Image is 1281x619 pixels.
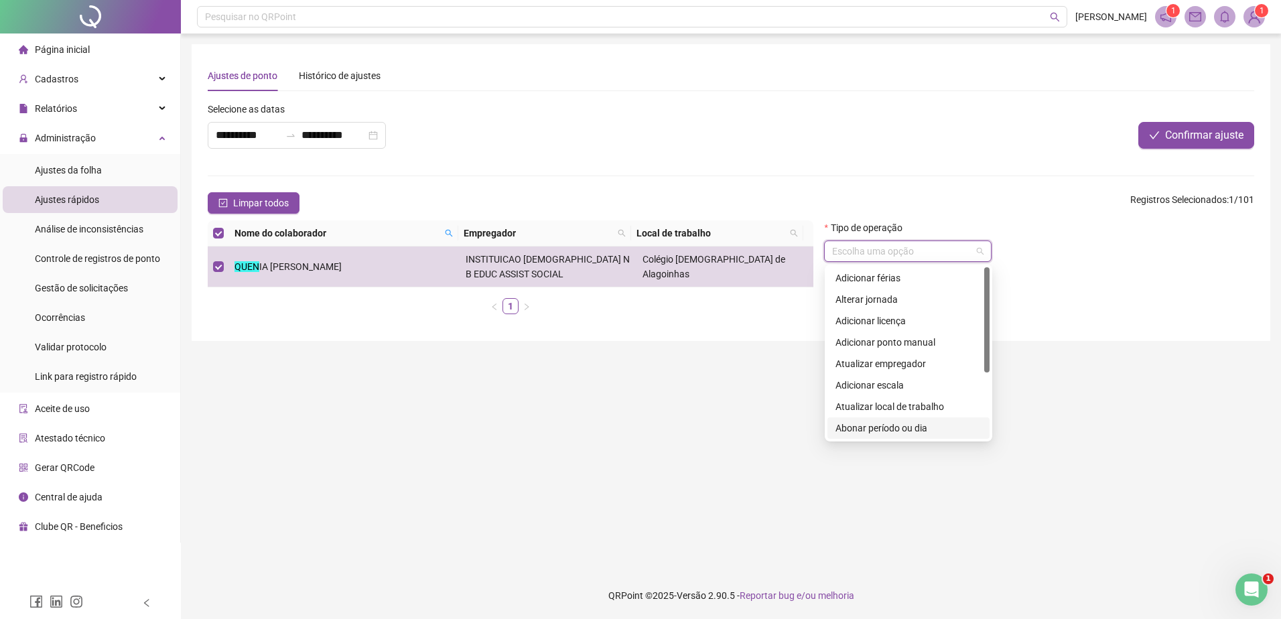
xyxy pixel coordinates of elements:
span: to [285,130,296,141]
span: Análise de inconsistências [35,224,143,234]
span: search [787,223,801,243]
div: Atualizar empregador [827,353,990,374]
div: Ajustes de ponto [208,68,277,83]
span: [PERSON_NAME] [1075,9,1147,24]
span: Reportar bug e/ou melhoria [740,590,854,601]
span: gift [19,522,28,531]
div: Adicionar licença [827,310,990,332]
span: Clube QR - Beneficios [35,521,123,532]
span: Colégio [DEMOGRAPHIC_DATA] de Alagoinhas [643,254,785,279]
span: mail [1189,11,1201,23]
span: Ocorrências [35,312,85,323]
span: Gestão de solicitações [35,283,128,293]
li: Próxima página [519,298,535,314]
span: bell [1219,11,1231,23]
span: notification [1160,11,1172,23]
span: Limpar todos [233,196,289,210]
span: Registros Selecionados [1130,194,1227,205]
span: search [615,223,628,243]
span: Ajustes da folha [35,165,102,176]
button: left [486,298,502,314]
div: Adicionar férias [827,267,990,289]
div: Atualizar empregador [835,356,982,371]
div: Adicionar licença [835,314,982,328]
li: 1 [502,298,519,314]
span: search [445,229,453,237]
span: Controle de registros de ponto [35,253,160,264]
div: Alterar jornada [827,289,990,310]
span: search [442,223,456,243]
div: Adicionar escala [835,378,982,393]
footer: QRPoint © 2025 - 2.90.5 - [181,572,1281,619]
span: right [523,303,531,311]
div: Adicionar escala [827,374,990,396]
span: Ajustes rápidos [35,194,99,205]
label: Selecione as datas [208,102,293,117]
span: check [1149,130,1160,141]
span: search [790,229,798,237]
span: qrcode [19,463,28,472]
div: Atualizar local de trabalho [827,396,990,417]
span: : 1 / 101 [1130,192,1254,214]
span: 1 [1263,573,1274,584]
span: 1 [1171,6,1176,15]
span: left [142,598,151,608]
span: Local de trabalho [636,226,785,240]
a: 1 [503,299,518,314]
span: Página inicial [35,44,90,55]
span: Link para registro rápido [35,371,137,382]
span: swap-right [285,130,296,141]
span: Aceite de uso [35,403,90,414]
button: right [519,298,535,314]
span: Cadastros [35,74,78,84]
span: left [490,303,498,311]
span: 1 [1260,6,1264,15]
span: linkedin [50,595,63,608]
li: Página anterior [486,298,502,314]
span: Gerar QRCode [35,462,94,473]
div: Histórico de ajustes [299,68,381,83]
button: Limpar todos [208,192,299,214]
span: Versão [677,590,706,601]
span: Relatórios [35,103,77,114]
span: INSTITUICAO [DEMOGRAPHIC_DATA] N B EDUC ASSIST SOCIAL [466,254,630,279]
span: file [19,104,28,113]
span: Nome do colaborador [234,226,440,240]
span: lock [19,133,28,143]
span: Confirmar ajuste [1165,127,1243,143]
div: Atualizar local de trabalho [835,399,982,414]
div: Alterar jornada [835,292,982,307]
span: Validar protocolo [35,342,107,352]
button: Confirmar ajuste [1138,122,1254,149]
span: instagram [70,595,83,608]
span: solution [19,433,28,443]
div: Adicionar ponto manual [827,332,990,353]
div: Abonar período ou dia [827,417,990,439]
span: search [1050,12,1060,22]
div: Adicionar férias [835,271,982,285]
span: user-add [19,74,28,84]
span: IA [PERSON_NAME] [259,261,342,272]
span: home [19,45,28,54]
mark: QUEN [234,261,259,272]
span: audit [19,404,28,413]
span: Empregador [464,226,612,240]
span: search [618,229,626,237]
sup: Atualize o seu contato no menu Meus Dados [1255,4,1268,17]
span: info-circle [19,492,28,502]
span: Administração [35,133,96,143]
iframe: Intercom live chat [1235,573,1268,606]
span: facebook [29,595,43,608]
span: Atestado técnico [35,433,105,443]
div: Adicionar ponto manual [835,335,982,350]
span: check-square [218,198,228,208]
div: Abonar período ou dia [835,421,982,435]
label: Tipo de operação [824,220,911,235]
img: 75474 [1244,7,1264,27]
sup: 1 [1166,4,1180,17]
span: Central de ajuda [35,492,103,502]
